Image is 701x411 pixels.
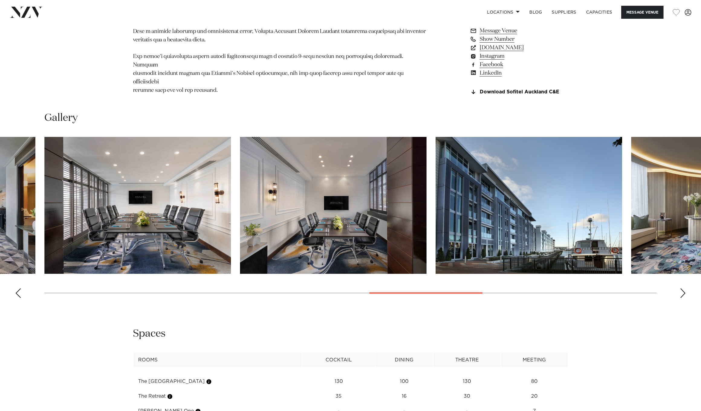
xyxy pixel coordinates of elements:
td: 80 [501,374,568,389]
td: The Retreat [133,389,302,404]
swiper-slide: 12 / 17 [436,137,622,274]
a: [DOMAIN_NAME] [470,44,568,52]
th: Theatre [433,353,501,367]
h2: Spaces [133,327,166,341]
a: Message Venue [470,27,568,35]
a: Locations [482,6,524,19]
td: 130 [433,374,501,389]
img: Meeting room for hire at Sofitel Auckland [44,137,231,274]
th: Meeting [501,353,568,367]
a: LinkedIn [470,69,568,77]
th: Dining [375,353,433,367]
td: 130 [302,374,375,389]
a: Show Number [470,35,568,44]
a: Download Sofitel Auckland C&E [470,89,568,95]
img: nzv-logo.png [10,7,43,18]
img: Exterior view of Sofitel Auckland on Viaduct Harbour [436,137,622,274]
a: Instagram [470,52,568,60]
td: The [GEOGRAPHIC_DATA] [133,374,302,389]
a: Capacities [581,6,617,19]
td: 100 [375,374,433,389]
td: 35 [302,389,375,404]
img: Boardroom meeting at Sofitel Auckland on Viaduct Harbour [240,137,427,274]
h2: Gallery [44,111,78,125]
th: Cocktail [302,353,375,367]
swiper-slide: 11 / 17 [240,137,427,274]
th: Rooms [133,353,302,367]
a: SUPPLIERS [547,6,581,19]
td: 30 [433,389,501,404]
swiper-slide: 10 / 17 [44,137,231,274]
td: 16 [375,389,433,404]
td: 20 [501,389,568,404]
button: Message Venue [621,6,664,19]
a: BLOG [524,6,547,19]
a: Facebook [470,60,568,69]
